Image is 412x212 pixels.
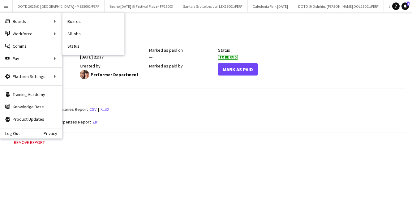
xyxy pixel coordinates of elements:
a: Boards [62,15,124,28]
button: DOTD 2025 @ [GEOGRAPHIC_DATA] - MS25001/PERF [13,0,105,12]
div: Boards [0,15,62,28]
button: Beano [DATE] @ Festival Place - FP25003 [105,0,178,12]
span: — [149,54,152,60]
span: — [149,70,152,76]
button: Mark As Paid [218,63,258,76]
div: [DATE] 21:37 [80,54,146,60]
span: 1 [407,2,410,6]
div: | [11,106,406,113]
button: DOTD @ Dolphin, [PERSON_NAME] DOL25001/PERF [293,0,384,12]
button: Remove report [11,139,48,146]
div: Workforce [0,28,62,40]
a: Comms [0,40,62,52]
span: To Be Paid [218,55,238,60]
button: Santa's Grotto Lexicon LEX25001/PERF [178,0,248,12]
a: Privacy [44,131,62,136]
a: Log Out [0,131,20,136]
a: Training Academy [0,88,62,101]
div: Marked as paid on [149,47,215,53]
a: zip [92,119,98,125]
div: Pay [0,52,62,65]
div: Status [218,47,284,53]
div: Platform Settings [0,70,62,83]
a: Status [62,40,124,52]
button: Caledonia Park [DATE] [248,0,293,12]
a: csv [89,106,97,112]
a: All jobs [62,28,124,40]
h3: Reports [11,95,406,101]
a: Knowledge Base [0,101,62,113]
div: Marked as paid by [149,63,215,69]
a: Product Updates [0,113,62,125]
div: Created by [80,63,146,69]
a: xlsx [101,106,109,112]
div: Performer Department [80,70,146,79]
a: 1 [401,2,409,10]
